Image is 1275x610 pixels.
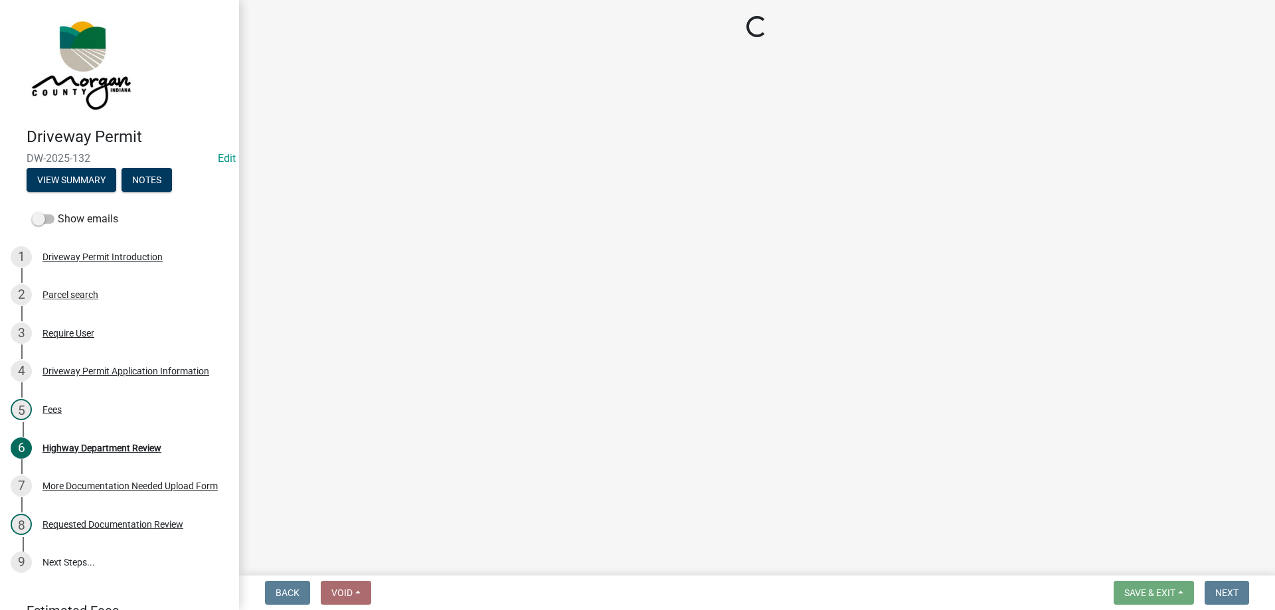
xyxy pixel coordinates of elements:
div: 5 [11,399,32,420]
span: Next [1215,587,1238,598]
button: Notes [122,168,172,192]
label: Show emails [32,211,118,227]
div: Highway Department Review [42,443,161,453]
div: Driveway Permit Application Information [42,366,209,376]
div: 2 [11,284,32,305]
div: 7 [11,475,32,496]
div: 1 [11,246,32,267]
div: 8 [11,514,32,535]
button: View Summary [27,168,116,192]
h4: Driveway Permit [27,127,228,147]
a: Edit [218,152,236,165]
wm-modal-confirm: Summary [27,175,116,186]
div: Requested Documentation Review [42,520,183,529]
div: Fees [42,405,62,414]
div: Require User [42,329,94,338]
wm-modal-confirm: Notes [122,175,172,186]
div: Driveway Permit Introduction [42,252,163,262]
span: Void [331,587,353,598]
button: Save & Exit [1114,581,1194,605]
wm-modal-confirm: Edit Application Number [218,152,236,165]
span: Back [276,587,299,598]
div: 9 [11,552,32,573]
span: DW-2025-132 [27,152,212,165]
div: Parcel search [42,290,98,299]
button: Back [265,581,310,605]
span: Save & Exit [1124,587,1175,598]
div: More Documentation Needed Upload Form [42,481,218,491]
div: 6 [11,437,32,459]
img: Morgan County, Indiana [27,14,133,114]
button: Next [1205,581,1249,605]
div: 4 [11,360,32,382]
button: Void [321,581,371,605]
div: 3 [11,323,32,344]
